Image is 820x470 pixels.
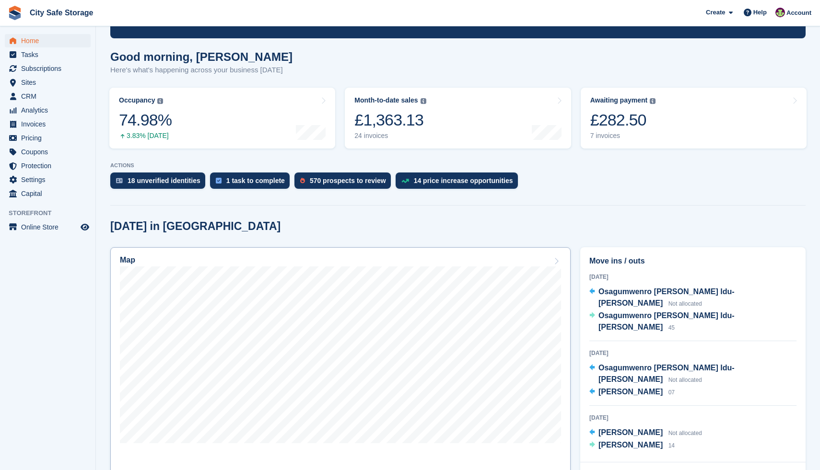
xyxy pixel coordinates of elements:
a: menu [5,117,91,131]
img: verify_identity-adf6edd0f0f0b5bbfe63781bf79b02c33cf7c696d77639b501bdc392416b5a36.svg [116,178,123,183]
a: 1 task to complete [210,172,294,194]
div: 570 prospects to review [310,177,386,184]
span: Osagumwenro [PERSON_NAME] Idu-[PERSON_NAME] [598,287,735,307]
a: menu [5,159,91,172]
div: 24 invoices [354,132,426,140]
div: 7 invoices [590,132,656,140]
div: £282.50 [590,110,656,130]
span: 14 [668,442,675,449]
span: Analytics [21,103,79,117]
a: [PERSON_NAME] 14 [589,439,675,452]
a: menu [5,187,91,200]
a: [PERSON_NAME] 07 [589,386,675,399]
img: task-75834270c22a3079a89374b754ae025e5fb1db73e45f91037f5363f120a921f8.svg [216,178,222,183]
span: Online Store [21,220,79,234]
a: menu [5,220,91,234]
span: Storefront [9,208,95,218]
a: menu [5,62,91,75]
h2: Move ins / outs [589,255,797,267]
span: Not allocated [668,300,702,307]
span: [PERSON_NAME] [598,428,663,436]
a: menu [5,103,91,117]
div: Month-to-date sales [354,96,418,104]
img: icon-info-grey-7440780725fd019a000dd9b08b2336e03edf1995a4989e88bcd33f0948082b44.svg [650,98,656,104]
a: Osagumwenro [PERSON_NAME] Idu-[PERSON_NAME] Not allocated [589,286,797,310]
span: [PERSON_NAME] [598,388,663,396]
a: menu [5,90,91,103]
span: Sites [21,76,79,89]
a: Osagumwenro [PERSON_NAME] Idu-[PERSON_NAME] 45 [589,310,797,334]
span: Not allocated [668,430,702,436]
a: menu [5,48,91,61]
div: [DATE] [589,273,797,281]
span: Osagumwenro [PERSON_NAME] Idu-[PERSON_NAME] [598,364,735,383]
a: Preview store [79,221,91,233]
a: 18 unverified identities [110,172,210,194]
img: price_increase_opportunities-93ffe204e8149a01c8c9dc8f82e8f89637d9d84a8eef4429ea346261dce0b2c0.svg [401,179,409,183]
span: Coupons [21,145,79,159]
div: 74.98% [119,110,172,130]
p: Here's what's happening across your business [DATE] [110,65,293,76]
img: Richie Miller [775,8,785,17]
div: Occupancy [119,96,155,104]
div: Awaiting payment [590,96,648,104]
span: 07 [668,389,675,396]
img: prospect-51fa495bee0391a8d652442698ab0144808aea92771e9ea1ae160a38d050c398.svg [300,178,305,183]
span: Not allocated [668,377,702,383]
span: 45 [668,324,675,331]
span: Settings [21,173,79,186]
span: Invoices [21,117,79,131]
div: [DATE] [589,413,797,422]
a: Occupancy 74.98% 3.83% [DATE] [109,88,335,149]
a: City Safe Storage [26,5,97,21]
span: Capital [21,187,79,200]
div: £1,363.13 [354,110,426,130]
span: Home [21,34,79,47]
img: icon-info-grey-7440780725fd019a000dd9b08b2336e03edf1995a4989e88bcd33f0948082b44.svg [157,98,163,104]
a: menu [5,76,91,89]
span: Create [706,8,725,17]
h2: [DATE] in [GEOGRAPHIC_DATA] [110,220,281,233]
span: Protection [21,159,79,172]
a: Osagumwenro [PERSON_NAME] Idu-[PERSON_NAME] Not allocated [589,362,797,386]
div: 14 price increase opportunities [414,177,513,184]
span: Pricing [21,131,79,145]
span: Help [753,8,767,17]
img: icon-info-grey-7440780725fd019a000dd9b08b2336e03edf1995a4989e88bcd33f0948082b44.svg [421,98,426,104]
div: 3.83% [DATE] [119,132,172,140]
span: Subscriptions [21,62,79,75]
div: 18 unverified identities [128,177,200,184]
a: Month-to-date sales £1,363.13 24 invoices [345,88,571,149]
a: [PERSON_NAME] Not allocated [589,427,702,439]
div: [DATE] [589,349,797,357]
h1: Good morning, [PERSON_NAME] [110,50,293,63]
h2: Map [120,256,135,264]
a: Awaiting payment £282.50 7 invoices [581,88,807,149]
img: stora-icon-8386f47178a22dfd0bd8f6a31ec36ba5ce8667c1dd55bd0f319d3a0aa187defe.svg [8,6,22,20]
a: menu [5,131,91,145]
span: Osagumwenro [PERSON_NAME] Idu-[PERSON_NAME] [598,311,735,331]
a: menu [5,145,91,159]
span: Tasks [21,48,79,61]
div: 1 task to complete [226,177,285,184]
a: menu [5,173,91,186]
span: [PERSON_NAME] [598,441,663,449]
span: CRM [21,90,79,103]
span: Account [786,8,811,18]
a: menu [5,34,91,47]
a: 570 prospects to review [294,172,396,194]
a: 14 price increase opportunities [396,172,523,194]
p: ACTIONS [110,162,806,169]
